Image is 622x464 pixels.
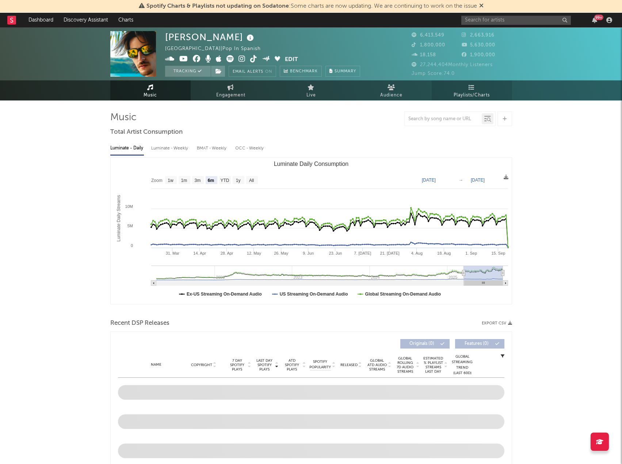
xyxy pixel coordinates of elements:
[400,339,450,349] button: Originals(0)
[380,251,399,255] text: 21. [DATE]
[116,195,121,241] text: Luminate Daily Streams
[194,178,201,183] text: 3m
[220,178,229,183] text: YTD
[471,178,485,183] text: [DATE]
[151,142,190,155] div: Luminate - Weekly
[165,251,179,255] text: 31. Mar
[274,161,348,167] text: Luminate Daily Consumption
[459,178,463,183] text: →
[462,33,495,38] span: 2,663,916
[351,80,432,100] a: Audience
[216,91,245,100] span: Engagement
[197,142,228,155] div: BMAT - Weekly
[462,53,495,57] span: 1,900,000
[309,359,331,370] span: Spotify Popularity
[461,16,571,25] input: Search for artists
[165,45,269,53] div: [GEOGRAPHIC_DATA] | Pop in Spanish
[125,204,133,209] text: 10M
[306,91,316,100] span: Live
[335,69,356,73] span: Summary
[592,17,597,23] button: 99+
[412,71,455,76] span: Jump Score: 74.0
[282,358,302,372] span: ATD Spotify Plays
[255,358,274,372] span: Last Day Spotify Plays
[303,251,314,255] text: 9. Jun
[146,3,477,9] span: : Some charts are now updating. We are continuing to work on the issue
[367,358,387,372] span: Global ATD Audio Streams
[236,178,240,183] text: 1y
[423,356,443,374] span: Estimated % Playlist Streams Last Day
[165,66,211,77] button: Tracking
[181,178,187,183] text: 1m
[220,251,233,255] text: 28. Apr
[482,321,512,326] button: Export CSV
[290,67,318,76] span: Benchmark
[265,70,272,74] em: On
[111,158,512,304] svg: Luminate Daily Consumption
[228,358,247,372] span: 7 Day Spotify Plays
[165,31,256,43] div: [PERSON_NAME]
[271,80,351,100] a: Live
[380,91,402,100] span: Audience
[58,13,113,27] a: Discovery Assistant
[110,319,169,328] span: Recent DSP Releases
[127,224,133,228] text: 5M
[455,339,504,349] button: Features(0)
[110,142,144,155] div: Luminate - Daily
[460,342,493,346] span: Features ( 0 )
[465,251,477,255] text: 1. Sep
[432,80,512,100] a: Playlists/Charts
[395,356,415,374] span: Global Rolling 7D Audio Streams
[412,62,493,67] span: 27,244,404 Monthly Listeners
[412,53,436,57] span: 18,158
[191,80,271,100] a: Engagement
[454,91,490,100] span: Playlists/Charts
[365,292,441,297] text: Global Streaming On-Demand Audio
[422,178,436,183] text: [DATE]
[405,342,439,346] span: Originals ( 0 )
[110,80,191,100] a: Music
[274,251,289,255] text: 26. May
[187,292,262,297] text: Ex-US Streaming On-Demand Audio
[235,142,264,155] div: OCC - Weekly
[168,178,173,183] text: 1w
[249,178,253,183] text: All
[23,13,58,27] a: Dashboard
[354,251,371,255] text: 7. [DATE]
[207,178,214,183] text: 6m
[113,13,138,27] a: Charts
[412,43,445,47] span: 1,800,000
[279,292,348,297] text: US Streaming On-Demand Audio
[280,66,322,77] a: Benchmark
[133,362,180,368] div: Name
[151,178,163,183] text: Zoom
[411,251,422,255] text: 4. Aug
[329,251,342,255] text: 23. Jun
[437,251,451,255] text: 18. Aug
[144,91,157,100] span: Music
[229,66,276,77] button: Email AlertsOn
[412,33,444,38] span: 6,413,549
[340,363,358,367] span: Released
[110,128,183,137] span: Total Artist Consumption
[285,55,298,64] button: Edit
[462,43,495,47] span: 5,630,000
[191,363,212,367] span: Copyright
[479,3,484,9] span: Dismiss
[130,243,133,248] text: 0
[491,251,505,255] text: 15. Sep
[193,251,206,255] text: 14. Apr
[325,66,360,77] button: Summary
[405,116,482,122] input: Search by song name or URL
[146,3,289,9] span: Spotify Charts & Playlists not updating on Sodatone
[451,354,473,376] div: Global Streaming Trend (Last 60D)
[247,251,261,255] text: 12. May
[594,15,603,20] div: 99 +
